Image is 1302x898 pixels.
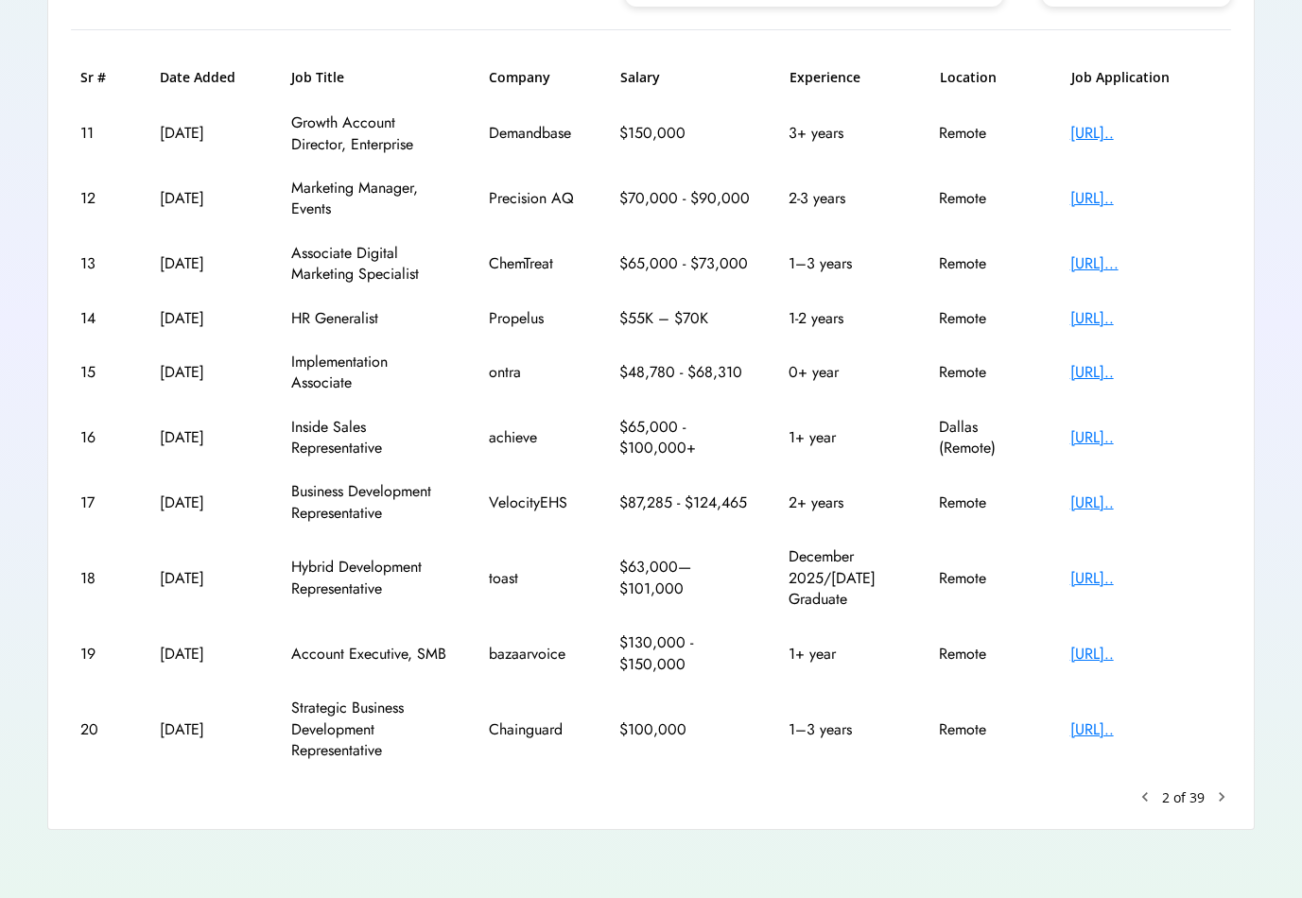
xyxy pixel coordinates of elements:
[489,492,583,513] div: VelocityEHS
[160,123,254,144] div: [DATE]
[789,308,902,329] div: 1-2 years
[489,253,583,274] div: ChemTreat
[619,557,752,599] div: $63,000—$101,000
[1070,362,1222,383] div: [URL]..
[80,68,123,87] h6: Sr #
[789,719,902,740] div: 1–3 years
[1136,787,1154,806] button: keyboard_arrow_left
[489,644,583,665] div: bazaarvoice
[291,698,452,761] div: Strategic Business Development Representative
[619,308,752,329] div: $55K – $70K
[80,308,123,329] div: 14
[160,253,254,274] div: [DATE]
[291,308,452,329] div: HR Generalist
[1070,123,1222,144] div: [URL]..
[620,68,753,87] h6: Salary
[939,417,1033,459] div: Dallas (Remote)
[789,644,902,665] div: 1+ year
[489,362,583,383] div: ontra
[939,492,1033,513] div: Remote
[1162,788,1205,807] div: 2 of 39
[1070,253,1222,274] div: [URL]...
[1070,719,1222,740] div: [URL]..
[291,178,452,220] div: Marketing Manager, Events
[619,123,752,144] div: $150,000
[789,546,902,610] div: December 2025/[DATE] Graduate
[1070,188,1222,209] div: [URL]..
[291,112,452,155] div: Growth Account Director, Enterprise
[489,427,583,448] div: achieve
[789,253,902,274] div: 1–3 years
[160,719,254,740] div: [DATE]
[939,362,1033,383] div: Remote
[160,644,254,665] div: [DATE]
[489,308,583,329] div: Propelus
[789,362,902,383] div: 0+ year
[1071,68,1223,87] h6: Job Application
[160,68,254,87] h6: Date Added
[80,492,123,513] div: 17
[291,644,452,665] div: Account Executive, SMB
[80,427,123,448] div: 16
[160,188,254,209] div: [DATE]
[1070,644,1222,665] div: [URL]..
[80,188,123,209] div: 12
[291,68,344,87] h6: Job Title
[80,644,123,665] div: 19
[1070,427,1222,448] div: [URL]..
[489,188,583,209] div: Precision AQ
[489,123,583,144] div: Demandbase
[291,557,452,599] div: Hybrid Development Representative
[160,427,254,448] div: [DATE]
[1070,308,1222,329] div: [URL]..
[1212,787,1231,806] button: chevron_right
[939,188,1033,209] div: Remote
[619,492,752,513] div: $87,285 - $124,465
[80,253,123,274] div: 13
[619,417,752,459] div: $65,000 - $100,000+
[291,481,452,524] div: Business Development Representative
[939,308,1033,329] div: Remote
[291,417,452,459] div: Inside Sales Representative
[291,352,452,394] div: Implementation Associate
[1070,568,1222,589] div: [URL]..
[80,719,123,740] div: 20
[789,123,902,144] div: 3+ years
[80,568,123,589] div: 18
[160,492,254,513] div: [DATE]
[160,308,254,329] div: [DATE]
[939,719,1033,740] div: Remote
[940,68,1034,87] h6: Location
[789,427,902,448] div: 1+ year
[939,253,1033,274] div: Remote
[1070,492,1222,513] div: [URL]..
[619,362,752,383] div: $48,780 - $68,310
[80,362,123,383] div: 15
[939,568,1033,589] div: Remote
[939,123,1033,144] div: Remote
[619,632,752,675] div: $130,000 - $150,000
[789,492,902,513] div: 2+ years
[619,253,752,274] div: $65,000 - $73,000
[489,68,583,87] h6: Company
[619,188,752,209] div: $70,000 - $90,000
[160,362,254,383] div: [DATE]
[939,644,1033,665] div: Remote
[789,188,902,209] div: 2-3 years
[489,719,583,740] div: Chainguard
[160,568,254,589] div: [DATE]
[619,719,752,740] div: $100,000
[80,123,123,144] div: 11
[489,568,583,589] div: toast
[790,68,903,87] h6: Experience
[291,243,452,285] div: Associate Digital Marketing Specialist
